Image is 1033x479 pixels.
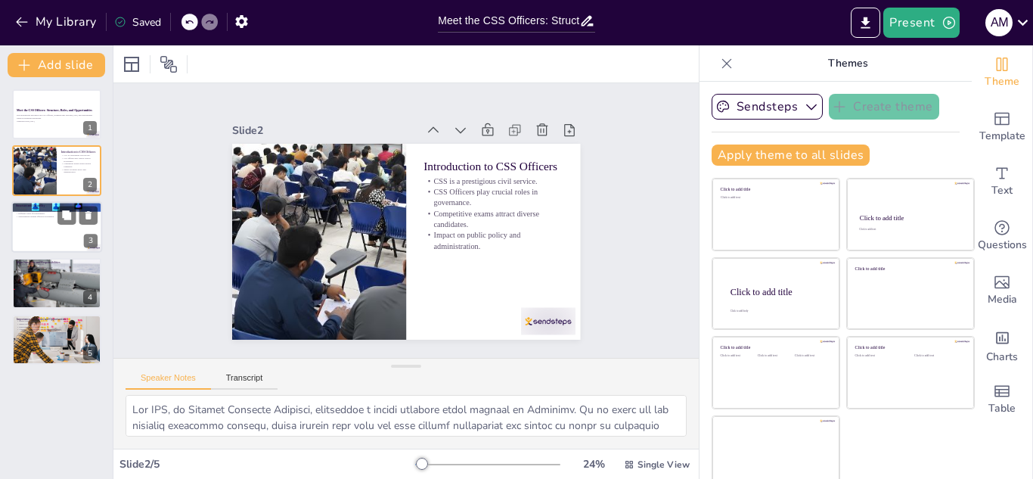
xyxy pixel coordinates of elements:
div: Click to add title [860,214,960,222]
p: Main Functions and Responsibilities [17,260,97,265]
span: Position [160,55,178,73]
span: Theme [985,73,1019,90]
div: 3 [11,201,102,253]
p: CSS Officers play crucial roles in governance. [61,157,97,162]
p: Impact on service delivery. [17,322,97,325]
div: Click to add text [721,354,755,358]
button: Add slide [8,53,105,77]
div: Layout [119,52,144,76]
button: Export to PowerPoint [851,8,880,38]
button: Sendsteps [712,94,823,120]
div: Add charts and graphs [972,318,1032,372]
button: Duplicate Slide [57,206,76,224]
div: Click to add text [721,196,829,200]
div: 5 [12,315,101,365]
p: Opportunities for youth to join. [17,325,97,328]
p: Importance to Citizens and Opportunities [17,316,97,321]
div: Click to add text [859,229,960,232]
p: Structure and Hierarchy [16,204,98,208]
div: Click to add title [721,345,829,350]
p: Impact on public policy and administration. [61,168,97,173]
p: Competitive exams attract diverse candidates. [61,162,97,167]
p: CSS is a prestigious civil service. [61,154,97,157]
span: Text [991,182,1013,199]
button: Transcript [211,373,278,390]
p: Specialization ensures effective governance. [16,215,98,218]
div: Change the overall theme [972,45,1032,100]
p: Engage in research and analysis. [17,269,97,272]
button: Present [883,8,959,38]
span: Media [988,291,1017,308]
div: 1 [83,121,97,135]
p: CSS is a prestigious civil service. [444,218,510,350]
p: Generated with [URL] [17,120,97,123]
p: Competitive exams attract diverse candidates. [405,232,481,368]
button: Speaker Notes [126,373,211,390]
p: Clear hierarchy for efficient governance. [16,210,98,213]
div: 24 % [575,457,612,471]
div: Saved [114,15,161,30]
div: Add a table [972,372,1032,427]
div: Click to add title [721,187,829,192]
div: Click to add title [731,286,827,297]
div: Click to add text [855,354,903,358]
div: a m [985,9,1013,36]
p: Address social, economic, and environmental issues. [17,328,97,331]
div: Add ready made slides [972,100,1032,154]
button: My Library [11,10,103,34]
div: Add images, graphics, shapes or video [972,263,1032,318]
p: Introduction to CSS Officers [61,149,97,154]
div: Slide 2 [411,22,500,197]
p: Oversee execution of government policies. [17,266,97,269]
button: Create theme [829,94,939,120]
div: Click to add text [914,354,962,358]
div: Click to add text [758,354,792,358]
div: Click to add title [855,345,963,350]
button: Delete Slide [79,206,98,224]
div: 4 [83,291,97,304]
div: 4 [12,258,101,308]
span: Questions [978,237,1027,253]
div: Slide 2 / 5 [119,457,415,471]
div: Click to add body [731,309,826,313]
div: 1 [12,89,101,139]
button: a m [985,8,1013,38]
p: This presentation introduces the CSS Officers, outlining their structure, roles, and opportunitie... [17,114,97,120]
p: Different levels of responsibility. [16,213,98,216]
span: Single View [637,459,690,471]
p: Themes [739,45,957,82]
div: Add text boxes [972,154,1032,209]
div: Click to add title [855,266,963,271]
p: Ensure citizen welfare. [17,319,97,322]
div: 3 [84,234,98,247]
p: Organized into specialized groups. [16,207,98,210]
span: Table [988,400,1016,417]
div: 5 [83,347,97,360]
div: 2 [83,178,97,191]
div: Click to add text [795,354,829,358]
p: Impact on public policy and administration. [385,241,461,377]
strong: Meet the CSS Officers: Structure, Roles, and Opportunities [17,109,92,112]
div: 2 [12,145,101,195]
span: Template [979,128,1025,145]
p: Monitor and evaluate policy impacts. [17,272,97,275]
textarea: Lor IPS, do Sitamet Consecte Adipisci, elitseddoe t incidi utlabore etdol magnaal en Adminimv. Qu... [126,395,687,437]
button: Apply theme to all slides [712,145,870,166]
span: Charts [986,349,1018,365]
div: Get real-time input from your audience [972,209,1032,263]
input: Insert title [438,10,579,32]
p: Responsible for policy-making. [17,263,97,266]
p: CSS Officers play crucial roles in governance. [424,222,501,359]
p: Introduction to CSS Officers [455,211,527,345]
